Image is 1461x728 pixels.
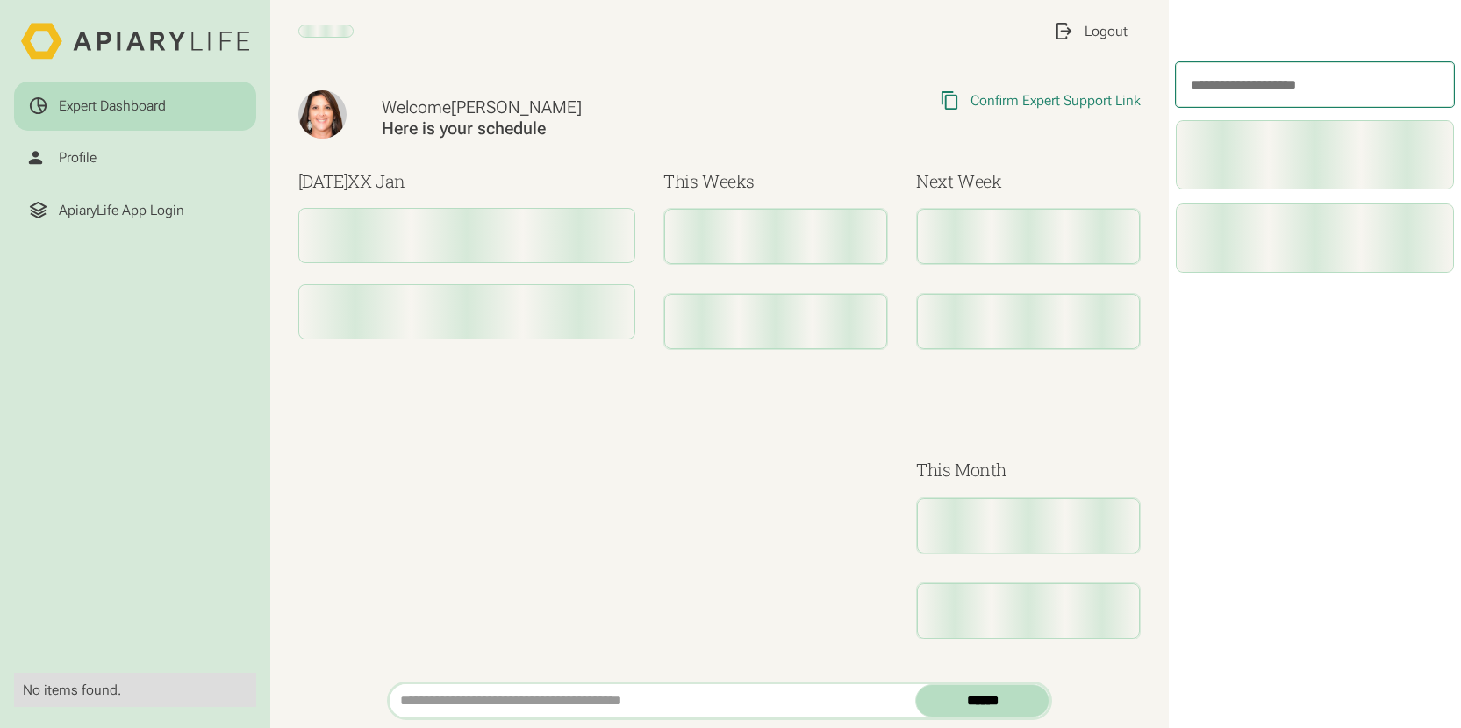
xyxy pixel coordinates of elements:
[14,134,257,182] a: Profile
[663,168,888,195] h3: This Weeks
[382,118,758,140] div: Here is your schedule
[59,202,184,219] div: ApiaryLife App Login
[970,92,1141,110] div: Confirm Expert Support Link
[916,168,1141,195] h3: Next Week
[451,97,582,118] span: [PERSON_NAME]
[14,82,257,130] a: Expert Dashboard
[23,682,248,699] div: No items found.
[1085,23,1128,40] div: Logout
[14,186,257,234] a: ApiaryLife App Login
[59,149,97,167] div: Profile
[382,97,758,119] div: Welcome
[916,457,1141,483] h3: This Month
[59,97,166,115] div: Expert Dashboard
[1039,7,1141,55] a: Logout
[347,169,405,192] span: XX Jan
[298,168,636,195] h3: [DATE]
